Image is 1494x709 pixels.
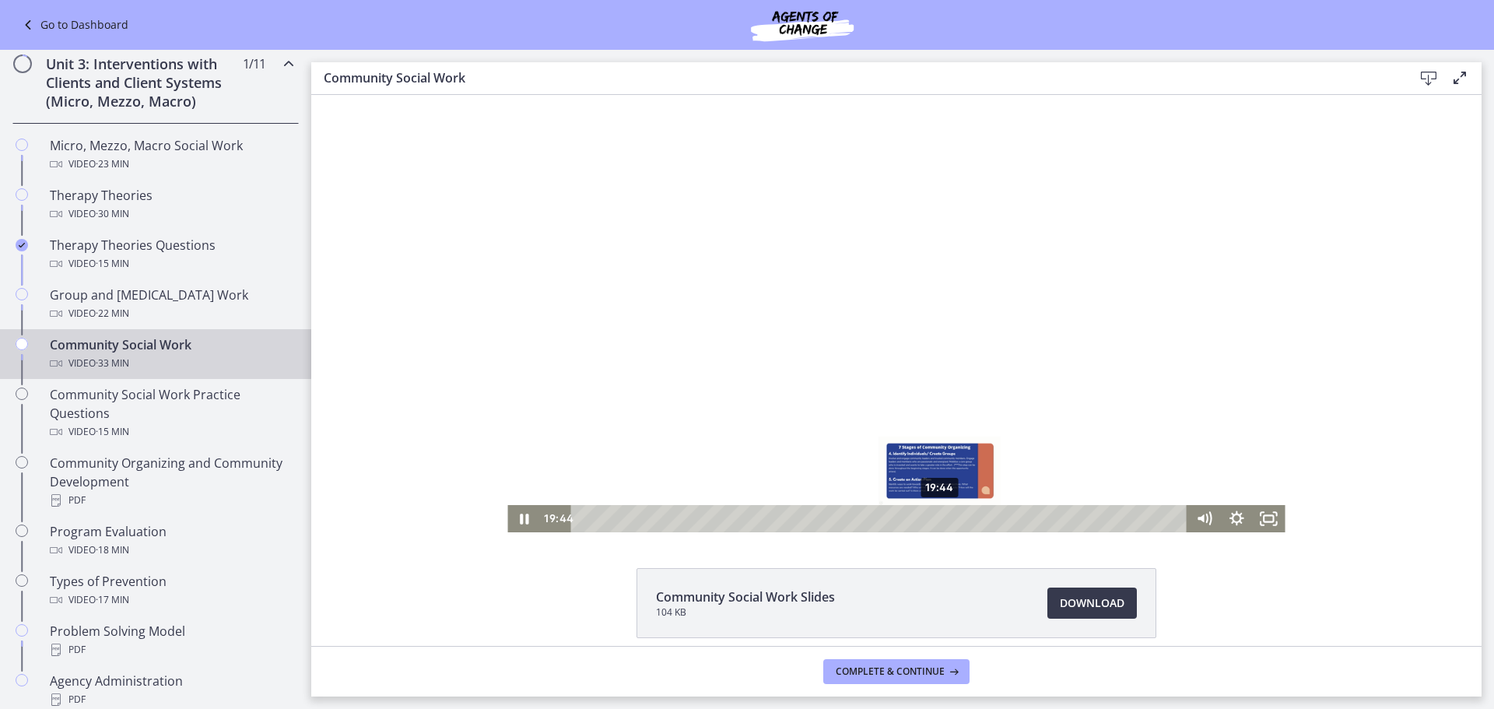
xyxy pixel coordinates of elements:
span: · 22 min [96,304,129,323]
button: Mute [877,410,910,437]
span: · 23 min [96,155,129,174]
div: PDF [50,690,293,709]
button: Fullscreen [942,410,974,437]
div: Community Social Work Practice Questions [50,385,293,441]
span: 1 / 11 [243,54,265,73]
a: Go to Dashboard [19,16,128,34]
a: Download [1047,588,1137,619]
div: Video [50,155,293,174]
div: Video [50,591,293,609]
div: PDF [50,491,293,510]
span: Download [1060,594,1124,612]
div: Video [50,304,293,323]
button: Complete & continue [823,659,970,684]
iframe: Video Lesson [311,95,1482,532]
span: Complete & continue [836,665,945,678]
i: Completed [16,239,28,251]
div: Agency Administration [50,672,293,709]
span: · 33 min [96,354,129,373]
div: Community Organizing and Community Development [50,454,293,510]
span: · 18 min [96,541,129,560]
div: PDF [50,641,293,659]
span: · 17 min [96,591,129,609]
div: Therapy Theories Questions [50,236,293,273]
div: Video [50,254,293,273]
span: · 30 min [96,205,129,223]
span: 104 KB [656,606,835,619]
span: Community Social Work Slides [656,588,835,606]
img: Agents of Change [709,6,896,44]
div: Types of Prevention [50,572,293,609]
div: Problem Solving Model [50,622,293,659]
div: Therapy Theories [50,186,293,223]
div: Video [50,205,293,223]
h3: Community Social Work [324,68,1388,87]
div: Micro, Mezzo, Macro Social Work [50,136,293,174]
div: Video [50,354,293,373]
h2: Unit 3: Interventions with Clients and Client Systems (Micro, Mezzo, Macro) [46,54,236,111]
div: Video [50,541,293,560]
div: Video [50,423,293,441]
div: Community Social Work [50,335,293,373]
div: Group and [MEDICAL_DATA] Work [50,286,293,323]
div: Program Evaluation [50,522,293,560]
span: · 15 min [96,254,129,273]
span: · 15 min [96,423,129,441]
button: Show settings menu [909,410,942,437]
